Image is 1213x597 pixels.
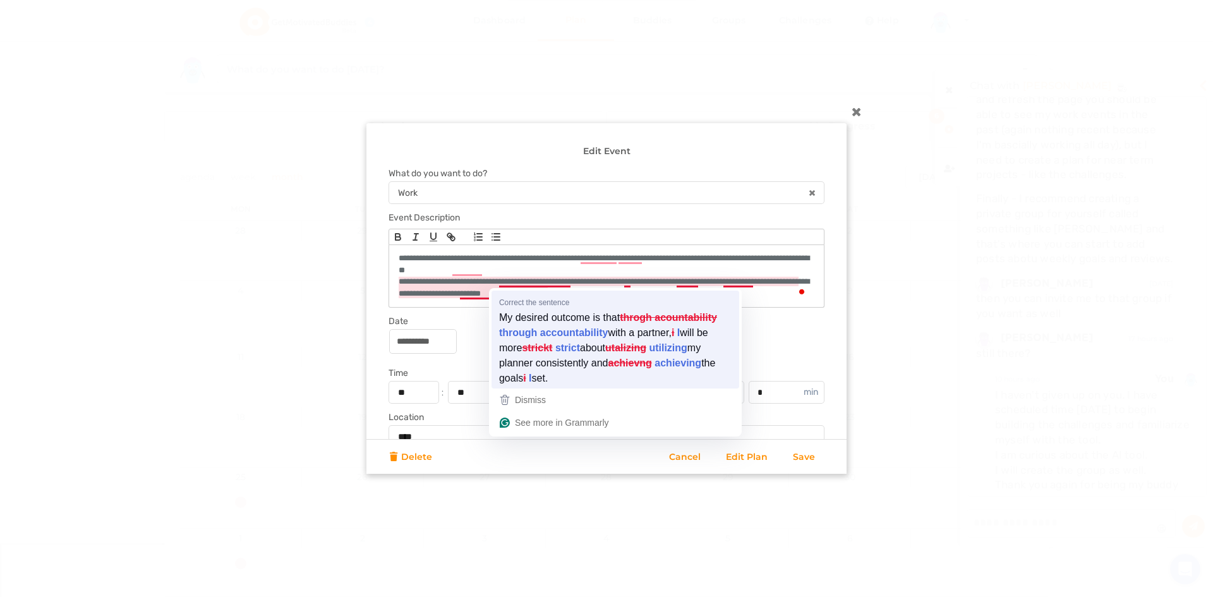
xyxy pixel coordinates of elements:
h4: Duration [668,366,824,381]
input: Date [390,330,456,353]
a: Edit Plan [726,451,768,462]
h4: Time [389,366,553,381]
a: Save [793,451,815,462]
span: min [804,386,818,399]
h4: Event Description [389,210,824,226]
div: To enrich screen reader interactions, please activate Accessibility in Grammarly extension settings [389,245,824,307]
div: Edit Event [389,145,824,157]
h4: What do you want to do? [389,166,824,181]
span: : [442,381,444,404]
div: Work [398,189,418,198]
a: Cancel [669,451,701,462]
h4: Location [389,410,824,425]
h4: Date [389,314,824,329]
a: Delete [389,449,432,464]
